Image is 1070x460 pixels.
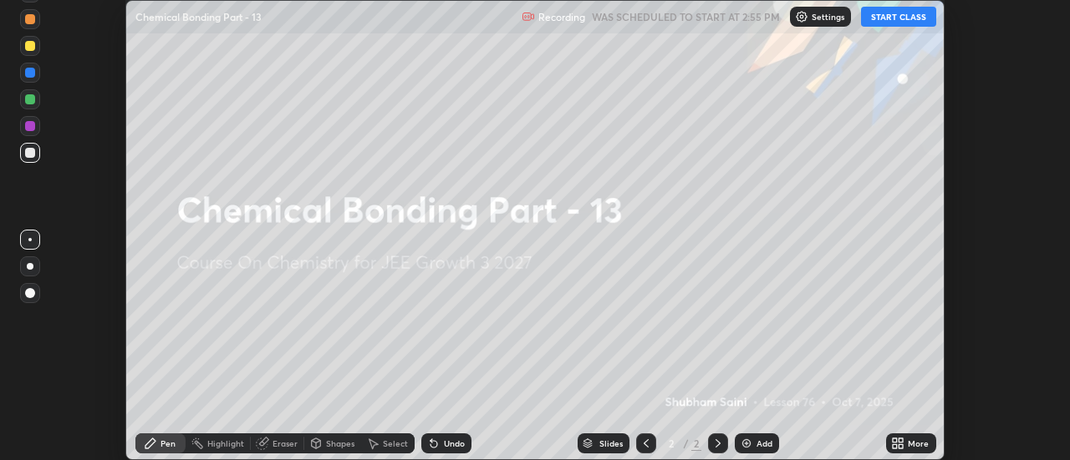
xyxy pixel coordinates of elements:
div: / [683,438,688,448]
div: More [908,439,929,447]
p: Settings [812,13,844,21]
div: Undo [444,439,465,447]
div: Shapes [326,439,354,447]
h5: WAS SCHEDULED TO START AT 2:55 PM [592,9,780,24]
div: Eraser [273,439,298,447]
div: 2 [691,436,701,451]
div: Add [757,439,772,447]
div: Select [383,439,408,447]
img: recording.375f2c34.svg [522,10,535,23]
div: Pen [160,439,176,447]
img: add-slide-button [740,437,753,450]
button: START CLASS [861,7,936,27]
div: 2 [663,438,680,448]
img: class-settings-icons [795,10,808,23]
p: Recording [538,11,585,23]
p: Chemical Bonding Part - 13 [135,10,262,23]
div: Slides [599,439,623,447]
div: Highlight [207,439,244,447]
